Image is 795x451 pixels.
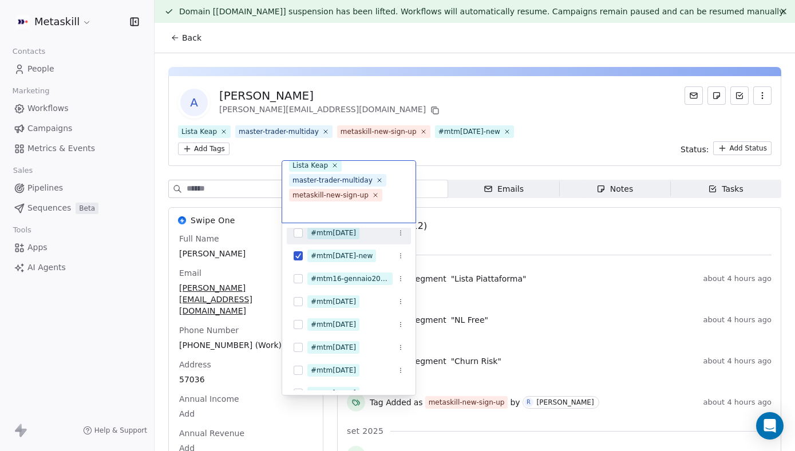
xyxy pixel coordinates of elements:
[311,319,356,330] div: #mtm[DATE]
[311,365,356,375] div: #mtm[DATE]
[311,228,356,238] div: #mtm[DATE]
[292,160,328,171] div: Lista Keap
[311,388,356,398] div: #mtm[DATE]
[311,296,356,307] div: #mtm[DATE]
[311,342,356,353] div: #mtm[DATE]
[292,175,373,185] div: master-trader-multiday
[311,251,373,261] div: #mtm[DATE]-new
[292,190,369,200] div: metaskill-new-sign-up
[311,274,389,284] div: #mtm16-gennaio2026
